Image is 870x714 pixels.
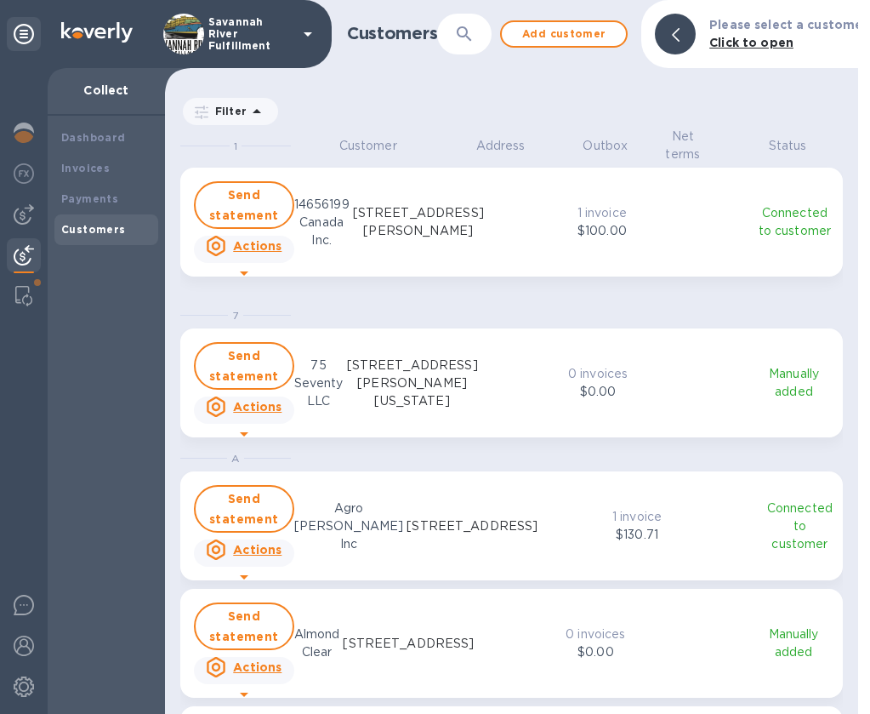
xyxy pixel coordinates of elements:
button: Add customer [500,20,628,48]
button: Send statement [194,485,294,533]
button: Send statementActions75 Seventy LLC[STREET_ADDRESS][PERSON_NAME][US_STATE]0 invoices$0.00Manually... [180,328,843,437]
p: 1 invoice [491,204,714,222]
p: $130.71 [544,526,729,544]
p: Manually added [754,625,833,661]
p: 14656199 Canada Inc. [294,196,350,249]
u: Actions [233,543,281,557]
p: Outbox [577,137,633,155]
u: Actions [233,239,281,253]
p: Savannah River Fulfillment [208,16,293,52]
span: Send statement [209,606,279,647]
p: $100.00 [491,222,714,240]
p: Address [446,137,556,155]
b: Click to open [709,36,793,49]
img: Logo [61,22,133,43]
button: Send statementActions14656199 Canada Inc.[STREET_ADDRESS][PERSON_NAME]1 invoice$100.00Connected t... [180,168,843,277]
u: Actions [233,400,281,414]
p: Almond Clear [294,625,340,661]
p: 75 Seventy LLC [294,357,344,410]
span: Send statement [209,185,279,226]
p: Connected to customer [757,204,833,240]
span: A [231,452,239,465]
p: Filter [208,104,247,118]
p: Connected to customer [767,500,833,553]
div: Unpin categories [7,17,41,51]
span: 1 [234,140,237,152]
span: 7 [232,309,238,322]
p: [STREET_ADDRESS] [407,517,537,535]
p: $0.00 [485,383,712,401]
p: [STREET_ADDRESS] [343,635,474,653]
p: $0.00 [481,643,711,661]
img: Foreign exchange [14,163,34,184]
button: Send statementActionsAlmond Clear[STREET_ADDRESS]0 invoices$0.00Manually added [180,589,843,698]
button: Send statement [194,181,294,229]
b: Payments [61,192,118,205]
button: Send statement [194,603,294,650]
p: Manually added [755,365,833,401]
button: Send statementActionsAgro [PERSON_NAME] Inc[STREET_ADDRESS]1 invoice$130.71Connected to customer [180,471,843,580]
u: Actions [233,660,281,674]
b: Dashboard [61,131,126,144]
p: [STREET_ADDRESS][PERSON_NAME] [353,204,484,240]
b: Customers [61,223,126,236]
span: Send statement [209,488,279,529]
span: Send statement [209,346,279,386]
p: 0 invoices [481,625,711,643]
div: grid [180,128,858,714]
span: Add customer [515,24,612,44]
p: 1 invoice [544,508,729,526]
b: Invoices [61,162,110,174]
p: Status [732,137,843,155]
p: Collect [61,82,151,99]
p: Customer [313,137,424,155]
p: [STREET_ADDRESS][PERSON_NAME][US_STATE] [347,357,478,410]
p: Agro [PERSON_NAME] Inc [294,500,404,553]
p: 0 invoices [485,365,712,383]
p: Net terms [655,128,710,163]
h1: Customers [347,24,437,43]
button: Send statement [194,342,294,390]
